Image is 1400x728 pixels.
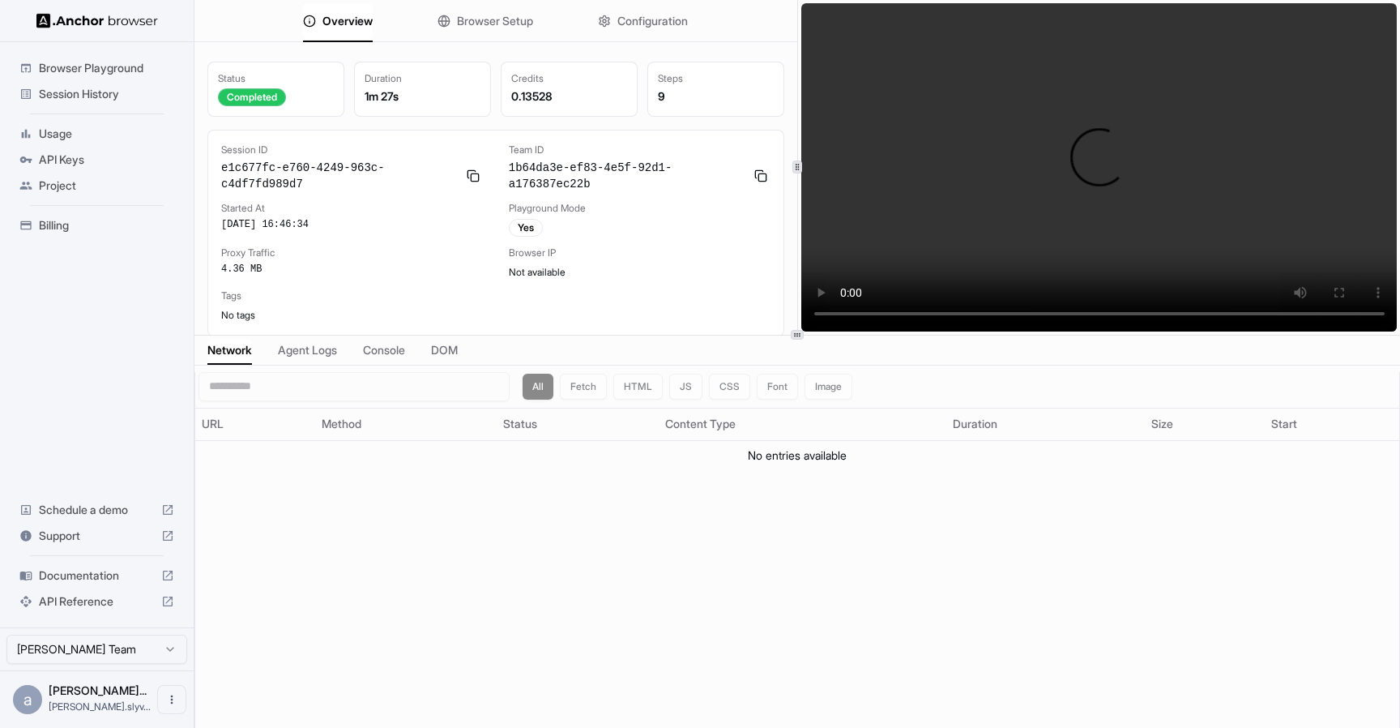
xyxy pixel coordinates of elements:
[322,416,490,432] div: Method
[509,160,745,192] span: 1b64da3e-ef83-4e5f-92d1-a176387ec22b
[221,143,483,156] div: Session ID
[457,13,533,29] span: Browser Setup
[221,289,770,302] div: Tags
[221,309,255,321] span: No tags
[658,88,774,105] div: 9
[658,72,774,85] div: Steps
[13,523,181,549] div: Support
[511,88,627,105] div: 0.13528
[365,88,480,105] div: 1m 27s
[13,497,181,523] div: Schedule a demo
[195,440,1399,470] td: No entries available
[509,202,770,215] div: Playground Mode
[39,502,155,518] span: Schedule a demo
[39,528,155,544] span: Support
[39,567,155,584] span: Documentation
[221,160,457,192] span: e1c677fc-e760-4249-963c-c4df7fd989d7
[221,202,483,215] div: Started At
[39,152,174,168] span: API Keys
[221,246,483,259] div: Proxy Traffic
[221,218,483,231] div: [DATE] 16:46:34
[218,88,286,106] div: Completed
[278,342,337,358] span: Agent Logs
[49,700,151,713] span: alexander.slyvestor@gmail.com
[157,685,186,714] button: Open menu
[13,121,181,147] div: Usage
[665,416,940,432] div: Content Type
[39,60,174,76] span: Browser Playground
[13,212,181,238] div: Billing
[1151,416,1258,432] div: Size
[13,55,181,81] div: Browser Playground
[1271,416,1393,432] div: Start
[13,81,181,107] div: Session History
[363,342,405,358] span: Console
[49,683,147,697] span: alexander slyvestor
[365,72,480,85] div: Duration
[13,147,181,173] div: API Keys
[322,13,373,29] span: Overview
[13,563,181,589] div: Documentation
[13,685,42,714] div: a
[39,86,174,102] span: Session History
[39,217,174,233] span: Billing
[13,173,181,199] div: Project
[511,72,627,85] div: Credits
[39,593,155,610] span: API Reference
[39,126,174,142] span: Usage
[503,416,652,432] div: Status
[953,416,1138,432] div: Duration
[13,589,181,615] div: API Reference
[218,72,334,85] div: Status
[617,13,688,29] span: Configuration
[431,342,458,358] span: DOM
[509,266,566,278] span: Not available
[39,178,174,194] span: Project
[509,219,543,237] div: Yes
[221,263,483,276] div: 4.36 MB
[509,246,770,259] div: Browser IP
[207,342,252,358] span: Network
[509,143,770,156] div: Team ID
[202,416,309,432] div: URL
[36,13,158,28] img: Anchor Logo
